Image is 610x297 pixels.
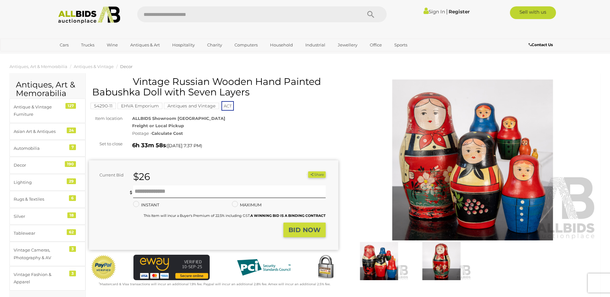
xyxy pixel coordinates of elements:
[266,40,297,50] a: Household
[152,131,183,136] strong: Calculate Cost
[390,40,411,50] a: Sports
[67,212,76,218] div: 18
[118,103,162,108] a: EHVA Emporium
[55,6,124,24] img: Allbids.com.au
[91,103,116,108] a: 54290-11
[510,6,556,19] a: Sell with us
[348,79,597,240] img: Vintage Russian Wooden Hand Painted Babushka Doll with Seven Layers
[69,195,76,201] div: 6
[167,143,201,148] span: [DATE] 7:37 PM
[118,103,162,109] mark: EHVA Emporium
[65,161,76,167] div: 190
[166,143,202,148] span: ( )
[230,40,262,50] a: Computers
[164,103,219,109] mark: Antiques and Vintage
[164,103,219,108] a: Antiques and Vintage
[334,40,362,50] a: Jewellery
[67,128,76,133] div: 24
[446,8,448,15] span: |
[10,191,85,208] a: Rugs & Textiles 6
[313,255,338,280] img: Secured by Rapid SSL
[10,123,85,140] a: Asian Art & Antiques 24
[424,9,445,15] a: Sign In
[14,162,66,169] div: Decor
[56,50,109,61] a: [GEOGRAPHIC_DATA]
[132,123,184,128] strong: Freight or Local Pickup
[168,40,199,50] a: Hospitality
[14,230,66,237] div: Tablewear
[232,201,261,209] label: MAXIMUM
[366,40,386,50] a: Office
[355,6,387,22] button: Search
[133,201,159,209] label: INSTANT
[288,226,321,234] strong: BID NOW
[14,213,66,220] div: Silver
[10,157,85,174] a: Decor 190
[10,208,85,225] a: Silver 18
[10,99,85,123] a: Antique & Vintage Furniture 127
[69,144,76,150] div: 7
[10,64,67,69] a: Antiques, Art & Memorabilia
[99,282,330,286] small: Mastercard & Visa transactions will incur an additional 1.9% fee. Paypal will incur an additional...
[250,213,326,218] b: A WINNING BID IS A BINDING CONTRACT
[103,40,122,50] a: Wine
[10,242,85,266] a: Vintage Cameras, Photography & AV 3
[14,103,66,118] div: Antique & Vintage Furniture
[529,41,554,48] a: Contact Us
[77,40,98,50] a: Trucks
[10,174,85,191] a: Lighting 29
[91,103,116,109] mark: 54290-11
[132,130,338,137] div: Postage -
[67,229,76,235] div: 62
[67,178,76,184] div: 29
[56,40,73,50] a: Cars
[349,242,409,280] img: Vintage Russian Wooden Hand Painted Babushka Doll with Seven Layers
[14,128,66,135] div: Asian Art & Antiques
[10,140,85,157] a: Automobilia 7
[221,101,234,111] span: ACT
[308,171,326,178] button: Share
[412,242,471,280] img: Vintage Russian Wooden Hand Painted Babushka Doll with Seven Layers
[120,64,132,69] a: Decor
[65,103,76,109] div: 127
[74,64,114,69] a: Antiques & Vintage
[133,255,210,280] img: eWAY Payment Gateway
[301,171,307,178] li: Watch this item
[14,145,66,152] div: Automobilia
[132,142,166,149] strong: 6h 33m 58s
[69,271,76,276] div: 3
[14,246,66,261] div: Vintage Cameras, Photography & AV
[283,223,326,238] button: BID NOW
[10,266,85,291] a: Vintage Fashion & Apparel 3
[14,179,66,186] div: Lighting
[84,115,127,122] div: Item location
[69,246,76,252] div: 3
[84,140,127,148] div: Set to close
[449,9,470,15] a: Register
[92,76,337,97] h1: Vintage Russian Wooden Hand Painted Babushka Doll with Seven Layers
[232,255,295,280] img: PCI DSS compliant
[301,40,329,50] a: Industrial
[133,171,150,183] strong: $26
[91,255,117,280] img: Official PayPal Seal
[132,116,225,121] strong: ALLBIDS Showroom [GEOGRAPHIC_DATA]
[10,225,85,242] a: Tablewear 62
[203,40,226,50] a: Charity
[126,40,164,50] a: Antiques & Art
[144,213,326,218] small: This Item will incur a Buyer's Premium of 22.5% including GST.
[16,80,79,98] h2: Antiques, Art & Memorabilia
[529,42,553,47] b: Contact Us
[14,196,66,203] div: Rugs & Textiles
[14,271,66,286] div: Vintage Fashion & Apparel
[89,171,128,179] div: Current Bid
